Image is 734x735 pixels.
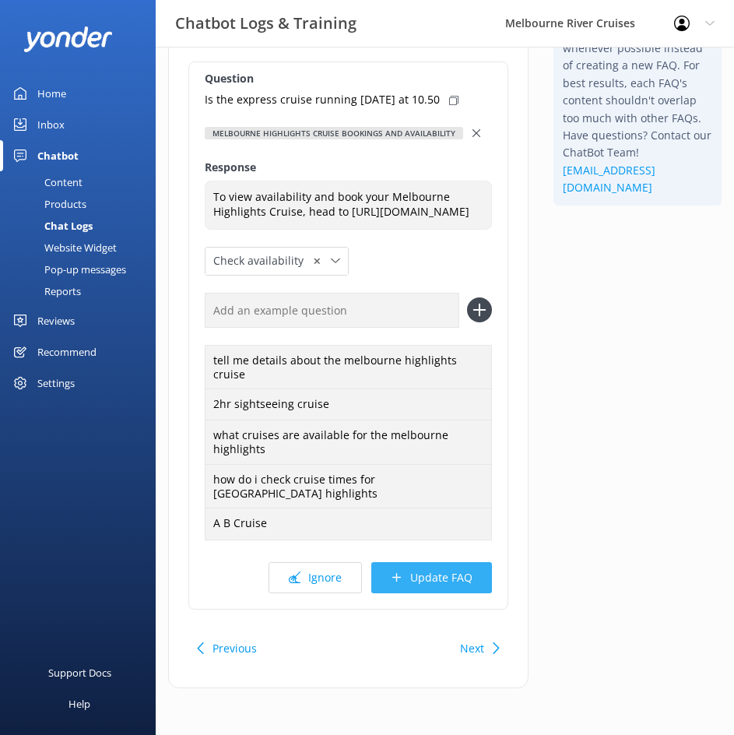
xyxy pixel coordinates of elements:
div: Home [37,78,66,109]
div: what cruises are available for the melbourne highlights [205,420,492,465]
div: Chat Logs [9,215,93,237]
div: Melbourne Highlights Cruise bookings and availability [205,127,463,139]
span: Check availability [213,252,313,269]
div: Content [9,171,83,193]
div: Reviews [37,305,75,336]
a: Chat Logs [9,215,156,237]
h3: Chatbot Logs & Training [175,11,356,36]
a: Content [9,171,156,193]
div: Pop-up messages [9,258,126,280]
div: Settings [37,367,75,399]
div: Website Widget [9,237,117,258]
div: Recommend [37,336,97,367]
a: Pop-up messages [9,258,156,280]
a: Website Widget [9,237,156,258]
div: 2hr sightseeing cruise [205,389,492,421]
div: Support Docs [48,657,111,688]
a: [EMAIL_ADDRESS][DOMAIN_NAME] [563,163,655,195]
div: tell me details about the melbourne highlights cruise [205,345,492,390]
img: yonder-white-logo.png [23,26,113,52]
div: Reports [9,280,81,302]
a: Reports [9,280,156,302]
label: Question [205,70,492,87]
a: Products [9,193,156,215]
button: Ignore [269,562,362,593]
button: Previous [212,633,257,664]
span: ✕ [313,254,321,269]
textarea: To view availability and book your Melbourne Highlights Cruise, head to [URL][DOMAIN_NAME] [205,181,492,230]
input: Add an example question [205,293,459,328]
div: Help [68,688,90,719]
div: Products [9,193,86,215]
label: Response [205,159,492,176]
button: Update FAQ [371,562,492,593]
div: Chatbot [37,140,79,171]
div: how do i check cruise times for [GEOGRAPHIC_DATA] highlights [205,464,492,509]
div: A B Cruise [205,508,492,540]
button: Next [460,633,484,664]
div: Inbox [37,109,65,140]
p: Is the express cruise running [DATE] at 10.50 [205,91,440,108]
